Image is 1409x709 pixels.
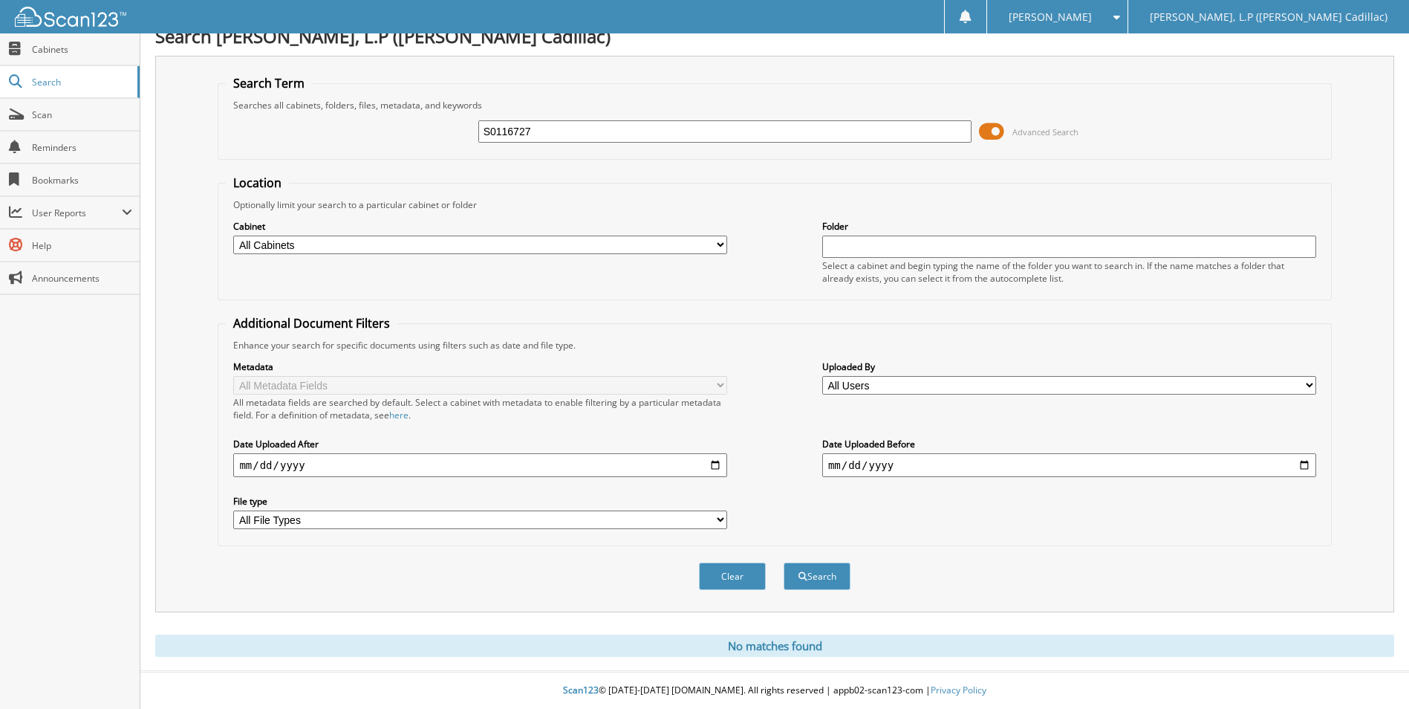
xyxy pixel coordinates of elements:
[32,109,132,121] span: Scan
[32,207,122,219] span: User Reports
[822,259,1316,285] div: Select a cabinet and begin typing the name of the folder you want to search in. If the name match...
[233,453,727,477] input: start
[32,174,132,187] span: Bookmarks
[226,315,397,331] legend: Additional Document Filters
[1009,13,1092,22] span: [PERSON_NAME]
[155,635,1394,657] div: No matches found
[822,360,1316,373] label: Uploaded By
[389,409,409,421] a: here
[931,684,986,696] a: Privacy Policy
[233,495,727,508] label: File type
[226,75,312,91] legend: Search Term
[233,438,727,450] label: Date Uploaded After
[1150,13,1387,22] span: [PERSON_NAME], L.P ([PERSON_NAME] Cadillac)
[32,76,130,88] span: Search
[563,684,599,696] span: Scan123
[233,396,727,421] div: All metadata fields are searched by default. Select a cabinet with metadata to enable filtering b...
[226,339,1323,352] div: Enhance your search for specific documents using filters such as date and file type.
[226,175,289,191] legend: Location
[140,673,1409,709] div: © [DATE]-[DATE] [DOMAIN_NAME]. All rights reserved | appb02-scan123-com |
[226,198,1323,211] div: Optionally limit your search to a particular cabinet or folder
[155,24,1394,48] h1: Search [PERSON_NAME], L.P ([PERSON_NAME] Cadillac)
[699,563,766,590] button: Clear
[32,272,132,285] span: Announcements
[233,220,727,233] label: Cabinet
[32,141,132,154] span: Reminders
[822,220,1316,233] label: Folder
[32,239,132,252] span: Help
[32,43,132,56] span: Cabinets
[233,360,727,373] label: Metadata
[1012,126,1078,137] span: Advanced Search
[784,563,850,590] button: Search
[822,438,1316,450] label: Date Uploaded Before
[226,99,1323,111] div: Searches all cabinets, folders, files, metadata, and keywords
[822,453,1316,477] input: end
[15,7,126,27] img: scan123-logo-white.svg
